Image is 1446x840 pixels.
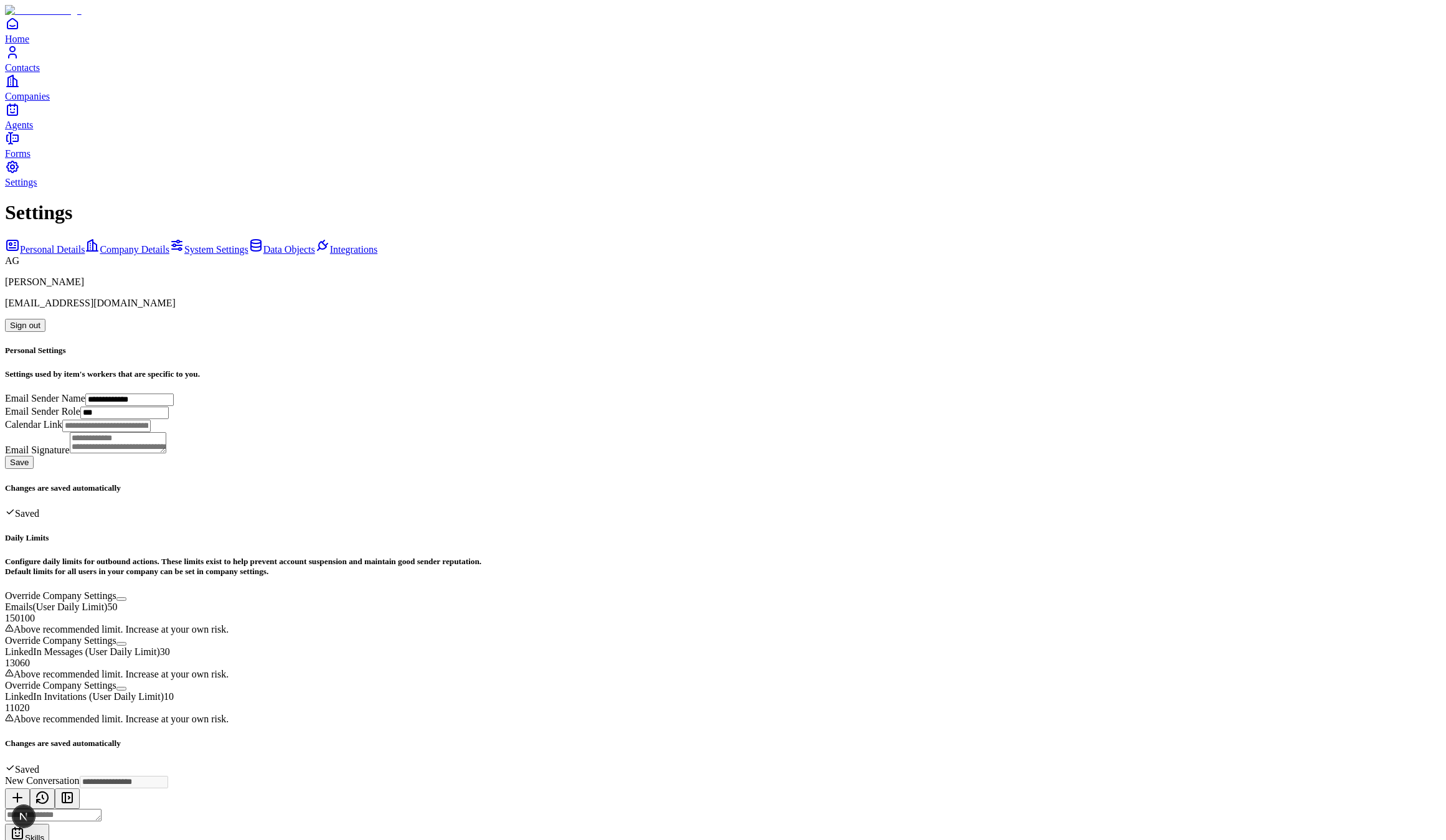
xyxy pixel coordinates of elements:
span: Override Company Settings [5,635,116,646]
a: Company Details [85,244,169,255]
span: Companies [5,91,50,101]
label: Emails [5,602,107,612]
h5: Changes are saved automatically [5,483,1441,493]
h5: Settings used by item's workers that are specific to you. [5,369,1441,379]
a: Contacts [5,45,1441,73]
span: 1 [5,702,9,713]
span: Agents [5,120,33,130]
span: Above recommended limit. Increase at your own risk. [14,714,229,724]
div: Saved [5,763,1441,775]
a: Personal Details [5,244,85,255]
span: System Settings [184,244,248,255]
span: Contacts [5,62,40,73]
span: Settings [5,177,37,187]
span: 10 [164,691,174,702]
label: Calendar Link [5,419,62,430]
label: LinkedIn Invitations [5,691,164,702]
span: 30 [10,658,20,668]
h5: Personal Settings [5,346,1441,356]
span: 50 [107,602,117,612]
button: Sign out [5,319,45,332]
span: 1 [5,613,10,623]
span: New Conversation [5,775,80,786]
span: Above recommended limit. Increase at your own risk. [14,669,229,679]
a: Companies [5,73,1441,101]
span: (User Daily Limit) [89,691,164,702]
a: Data Objects [248,244,315,255]
span: 1 [5,658,10,668]
button: Save [5,456,34,469]
span: Forms [5,148,31,159]
button: Toggle sidebar [55,788,80,809]
span: Personal Details [20,244,85,255]
a: Agents [5,102,1441,130]
span: 20 [19,702,29,713]
span: Company Details [100,244,169,255]
span: 30 [160,646,170,657]
span: 100 [20,613,35,623]
span: Above recommended limit. Increase at your own risk. [14,624,229,635]
span: Override Company Settings [5,590,116,601]
label: Email Signature [5,445,70,455]
a: Home [5,16,1441,44]
a: Forms [5,131,1441,159]
h5: Changes are saved automatically [5,739,1441,748]
span: (User Daily Limit) [32,602,107,612]
p: [PERSON_NAME] [5,276,1441,288]
span: Override Company Settings [5,680,116,691]
button: New conversation [5,788,30,809]
span: 60 [20,658,30,668]
span: Data Objects [263,244,315,255]
span: 10 [9,702,19,713]
a: Settings [5,159,1441,187]
label: LinkedIn Messages [5,646,160,657]
img: Item Brain Logo [5,5,82,16]
h5: Configure daily limits for outbound actions. These limits exist to help prevent account suspensio... [5,557,1441,577]
label: Email Sender Name [5,393,85,403]
a: System Settings [169,244,248,255]
h5: Daily Limits [5,533,1441,543]
span: Home [5,34,29,44]
span: Integrations [330,244,377,255]
div: AG [5,255,1441,267]
span: 50 [10,613,20,623]
span: (User Daily Limit) [85,646,160,657]
div: Saved [5,507,1441,519]
label: Email Sender Role [5,406,80,417]
h1: Settings [5,201,1441,224]
a: Integrations [315,244,377,255]
button: View history [30,788,55,809]
p: [EMAIL_ADDRESS][DOMAIN_NAME] [5,298,1441,309]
